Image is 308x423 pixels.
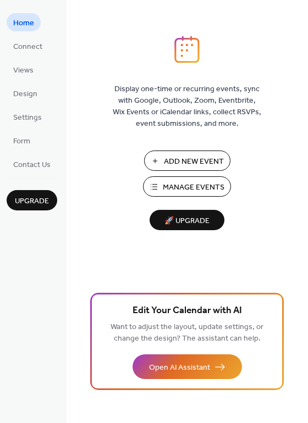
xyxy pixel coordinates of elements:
[13,65,34,76] span: Views
[7,131,37,149] a: Form
[143,176,231,197] button: Manage Events
[7,108,48,126] a: Settings
[156,214,218,229] span: 🚀 Upgrade
[13,18,34,29] span: Home
[13,159,51,171] span: Contact Us
[149,362,210,374] span: Open AI Assistant
[150,210,224,230] button: 🚀 Upgrade
[174,36,200,63] img: logo_icon.svg
[7,155,57,173] a: Contact Us
[13,136,30,147] span: Form
[15,196,49,207] span: Upgrade
[113,84,261,130] span: Display one-time or recurring events, sync with Google, Outlook, Zoom, Eventbrite, Wix Events or ...
[7,190,57,210] button: Upgrade
[144,151,230,171] button: Add New Event
[13,112,42,124] span: Settings
[164,156,224,168] span: Add New Event
[163,182,224,193] span: Manage Events
[7,84,44,102] a: Design
[13,88,37,100] span: Design
[7,60,40,79] a: Views
[133,303,242,319] span: Edit Your Calendar with AI
[13,41,42,53] span: Connect
[133,354,242,379] button: Open AI Assistant
[7,13,41,31] a: Home
[111,320,263,346] span: Want to adjust the layout, update settings, or change the design? The assistant can help.
[7,37,49,55] a: Connect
